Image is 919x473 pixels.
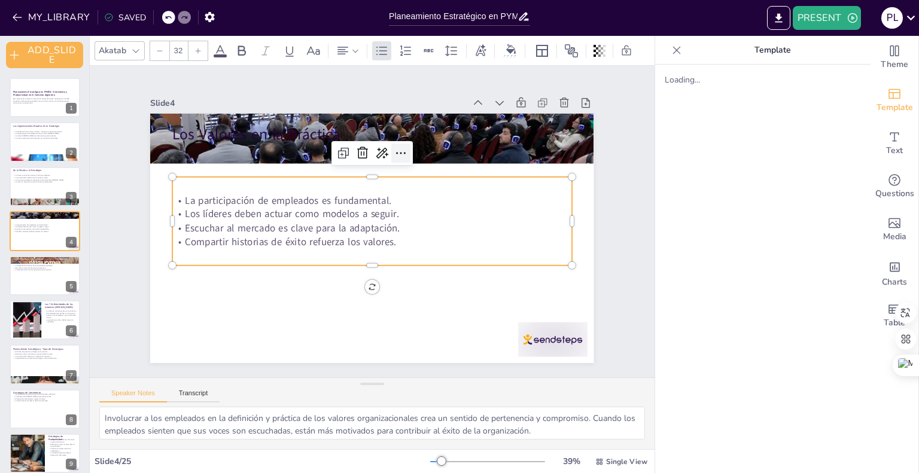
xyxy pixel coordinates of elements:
[793,6,861,30] button: PRESENT
[871,208,918,251] div: Add images, graphics, shapes or video
[871,79,918,122] div: Add ready made slides
[13,358,77,360] p: La identificación correcta de estrategias marca la diferencia.
[13,353,77,356] p: Diferenciar entre crecimiento y productividad es clave.
[45,315,77,319] p: Culpar a los empleados crea un ambiente tóxico.
[10,78,80,117] div: 1
[10,434,80,473] div: 9
[665,74,861,86] div: Loading...
[13,181,77,184] p: La visión se alcanza a través de iniciativas adecuadas.
[13,228,77,231] p: Escuchar al mercado es clave para la adaptación.
[13,179,77,181] p: Los recursos estratégicos responden a las demandas [PERSON_NAME].
[882,276,907,289] span: Charts
[66,414,77,425] div: 8
[13,136,77,139] p: La cultura organizacional promueve el crecimiento sostenible.
[48,439,77,443] p: La optimización del uso de activos mejora la eficiencia.
[99,389,167,402] button: Speaker Notes
[13,90,67,97] strong: Planeamiento Estratégico en PYMES: Crecimiento y Productividad en el Contexto Argentino
[532,41,552,60] div: Layout
[66,459,77,469] div: 9
[171,214,570,269] p: Compartir historias de éxito refuerza los valores.
[13,400,77,402] p: La diversificación amplía la oferta de mercados.
[167,389,220,402] button: Transcript
[883,230,906,243] span: Media
[13,395,77,398] p: La penetración [PERSON_NAME] aumenta las ventas.
[48,448,77,452] p: Promover sinergias mejora la colaboración.
[10,122,80,161] div: 2
[45,310,77,313] p: La falta de constancia lleva a la confusión.
[606,457,647,466] span: Single View
[13,262,77,264] p: Los resultados no llegan sin acción.
[13,351,77,353] p: El diseño de procesos estratégicos es esencial.
[10,389,80,429] div: 8
[163,75,477,119] div: Slide 4
[48,435,77,441] p: Estrategias de Productividad
[10,344,80,384] div: 7
[45,319,77,323] p: La gestión por cifras visibles ignora lo intangible.
[767,6,790,30] button: EXPORT_TO_POWERPOINT
[13,267,77,269] p: Descuidar al personal afecta el compromiso.
[389,8,518,25] input: INSERT_TITLE
[48,443,77,447] p: Administrar costos es clave para la sostenibilidad.
[13,268,77,271] p: La falta de acción limita el potencial de crecimiento.
[96,42,129,59] div: Akatab
[871,251,918,294] div: Add charts and graphs
[881,6,903,30] button: P L
[13,258,77,262] p: Errores Comunes y "Enfermedades" de la Gestión
[66,237,77,248] div: 4
[13,130,77,132] p: La alineación entre misión, valores y acciones es clave para el éxito.
[686,36,859,65] p: Template
[174,187,572,242] p: Los líderes deben actuar como modelos a seguir.
[6,42,83,68] button: ADD_SLIDE
[875,187,914,200] span: Questions
[66,192,77,203] div: 3
[104,12,146,23] div: SAVED
[877,101,913,114] span: Template
[13,390,77,394] p: Estrategias de Crecimiento
[13,132,77,135] p: La estrategia permite adaptarse a los cambios [PERSON_NAME].
[884,316,905,329] span: Table
[66,148,77,158] div: 2
[13,135,77,137] p: La misión [PERSON_NAME] las decisiones organizacionales.
[564,44,579,58] span: Position
[99,407,645,440] textarea: Involucrar a los empleados en la definición y práctica de los valores organizacionales crea un se...
[13,356,77,358] p: La comunicación efectiva es vital para la ejecución.
[886,144,903,157] span: Text
[182,104,581,166] p: Los Valores en la Práctica
[13,213,77,216] p: Los Valores en la Práctica
[13,347,77,351] p: Planeamiento Estratégico y Tipos de Estrategias
[13,230,77,233] p: Compartir historias de éxito refuerza los valores.
[10,256,80,295] div: 5
[13,124,77,127] p: Las Organizaciones Basadas en la Estrategia
[175,173,574,228] p: La participación de empleados es fundamental.
[13,264,77,267] p: La dependencia excesiva de la tecnología es peligrosa.
[881,58,908,71] span: Theme
[881,7,903,29] div: P L
[13,226,77,228] p: Los líderes deben actuar como modelos a seguir.
[66,103,77,114] div: 1
[871,122,918,165] div: Add text boxes
[13,393,77,396] p: Las estrategias de crecimiento tienen diferentes enfoques.
[9,8,95,27] button: MY_LIBRARY
[172,200,571,255] p: Escuchar al mercado es clave para la adaptación.
[66,281,77,292] div: 5
[10,211,80,251] div: 4
[45,303,77,309] p: Las 7 Enfermedades de los Gerentes ([PERSON_NAME])
[13,224,77,226] p: La participación de empleados es fundamental.
[557,456,586,467] div: 39 %
[66,370,77,381] div: 7
[48,452,77,456] p: La calidad coherente asegura satisfacción del cliente.
[13,176,77,179] p: La comunicación efectiva de la misión es clave.
[13,169,77,172] p: De la Misión a la Estrategia
[13,175,77,177] p: La misión orienta los esfuerzos hacia los objetivos.
[10,300,80,340] div: 6
[95,456,430,467] div: Slide 4 / 25
[10,167,80,206] div: 3
[471,41,489,60] div: Text effects
[871,165,918,208] div: Get real-time input from your audience
[871,294,918,337] div: Add a table
[502,44,520,57] div: Background color
[871,36,918,79] div: Change the overall theme
[45,312,77,315] p: El cortoplacismo sacrifica el crecimiento.
[13,398,77,400] p: El desarrollo de productos mejora la oferta.
[66,325,77,336] div: 6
